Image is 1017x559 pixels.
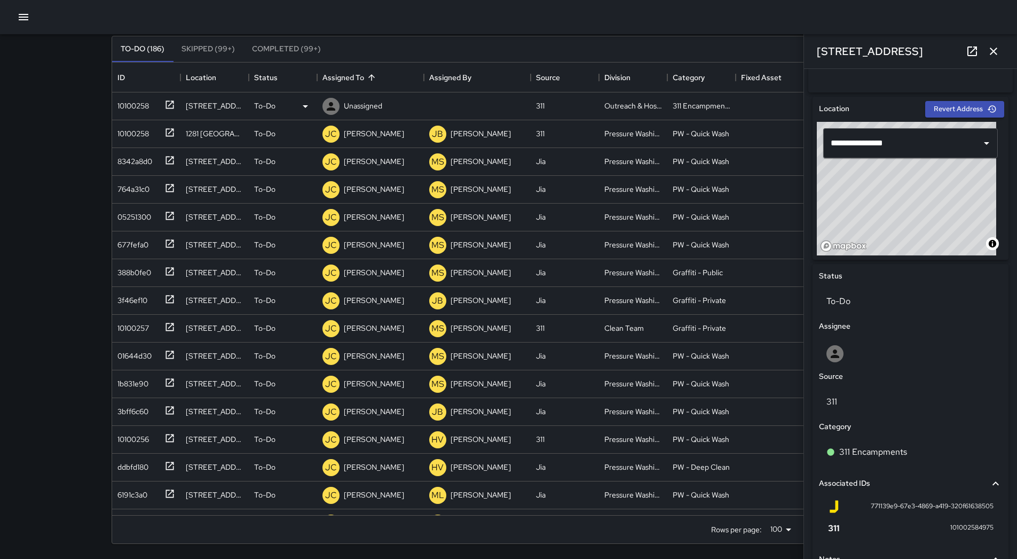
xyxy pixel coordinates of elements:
[766,522,795,537] div: 100
[325,267,337,279] p: JC
[536,239,546,250] div: Jia
[325,322,337,335] p: JC
[254,434,275,445] p: To-Do
[604,323,644,333] div: Clean Team
[325,461,337,474] p: JC
[431,433,444,446] p: HV
[536,212,546,222] div: Jia
[254,63,278,92] div: Status
[113,457,148,472] div: ddbfd180
[604,378,662,389] div: Pressure Washing
[736,63,804,92] div: Fixed Asset
[604,490,662,500] div: Pressure Washing
[451,128,511,139] p: [PERSON_NAME]
[344,295,404,306] p: [PERSON_NAME]
[604,462,662,472] div: Pressure Washing
[536,351,546,361] div: Jia
[604,212,662,222] div: Pressure Washing
[604,434,662,445] div: Pressure Washing
[344,100,382,111] p: Unassigned
[431,211,444,224] p: MS
[711,524,762,535] p: Rows per page:
[113,374,148,389] div: 1b831e90
[673,323,726,333] div: Graffiti - Private
[673,490,729,500] div: PW - Quick Wash
[325,239,337,252] p: JC
[186,63,216,92] div: Location
[186,323,243,333] div: 563 Minna Street
[432,128,443,141] p: JB
[451,351,511,361] p: [PERSON_NAME]
[431,461,444,474] p: HV
[186,434,243,445] div: 1035 Mission Street
[186,128,243,139] div: 1281 Mission Street
[186,406,243,417] div: 1043 Market Street
[186,239,243,250] div: 1360 Mission Street
[254,351,275,361] p: To-Do
[451,156,511,167] p: [PERSON_NAME]
[325,294,337,307] p: JC
[432,406,443,418] p: JB
[667,63,736,92] div: Category
[325,378,337,391] p: JC
[604,267,662,278] div: Pressure Washing
[673,128,729,139] div: PW - Quick Wash
[254,462,275,472] p: To-Do
[451,212,511,222] p: [PERSON_NAME]
[344,434,404,445] p: [PERSON_NAME]
[451,462,511,472] p: [PERSON_NAME]
[112,36,173,62] button: To-Do (186)
[673,462,730,472] div: PW - Deep Clean
[173,36,243,62] button: Skipped (99+)
[536,63,560,92] div: Source
[344,462,404,472] p: [PERSON_NAME]
[254,100,275,111] p: To-Do
[604,128,662,139] div: Pressure Washing
[113,430,149,445] div: 10100256
[673,267,723,278] div: Graffiti - Public
[604,295,662,306] div: Pressure Washing
[431,350,444,363] p: MS
[186,156,243,167] div: 73 10th Street
[113,291,147,306] div: 3f46ef10
[112,63,180,92] div: ID
[254,239,275,250] p: To-Do
[180,63,249,92] div: Location
[325,211,337,224] p: JC
[424,63,531,92] div: Assigned By
[186,378,243,389] div: 130 8th Street
[431,239,444,252] p: MS
[536,323,545,333] div: 311
[673,378,729,389] div: PW - Quick Wash
[344,239,404,250] p: [PERSON_NAME]
[344,323,404,333] p: [PERSON_NAME]
[536,406,546,417] div: Jia
[673,156,729,167] div: PW - Quick Wash
[604,63,630,92] div: Division
[113,152,152,167] div: 8342a8d0
[451,239,511,250] p: [PERSON_NAME]
[536,490,546,500] div: Jia
[431,322,444,335] p: MS
[451,267,511,278] p: [PERSON_NAME]
[113,263,151,278] div: 388b0fe0
[254,406,275,417] p: To-Do
[344,406,404,417] p: [PERSON_NAME]
[451,434,511,445] p: [PERSON_NAME]
[243,36,329,62] button: Completed (99+)
[113,207,151,222] div: 05251300
[325,433,337,446] p: JC
[344,351,404,361] p: [PERSON_NAME]
[536,156,546,167] div: Jia
[186,462,243,472] div: 1098a Market Street
[604,239,662,250] div: Pressure Washing
[113,319,149,333] div: 10100257
[254,212,275,222] p: To-Do
[673,434,729,445] div: PW - Quick Wash
[322,63,364,92] div: Assigned To
[186,351,243,361] div: 743a Minna Street
[113,346,152,361] div: 01644d30
[673,63,705,92] div: Category
[344,128,404,139] p: [PERSON_NAME]
[673,239,729,250] div: PW - Quick Wash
